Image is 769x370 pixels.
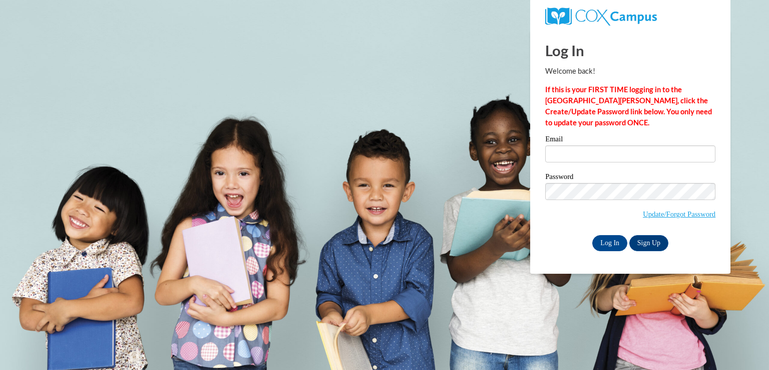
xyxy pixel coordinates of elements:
strong: If this is your FIRST TIME logging in to the [GEOGRAPHIC_DATA][PERSON_NAME], click the Create/Upd... [545,85,712,127]
img: COX Campus [545,8,657,26]
label: Password [545,173,715,183]
label: Email [545,135,715,145]
input: Log In [592,235,627,251]
h1: Log In [545,40,715,61]
a: Update/Forgot Password [643,210,715,218]
a: COX Campus [545,12,657,20]
p: Welcome back! [545,66,715,77]
a: Sign Up [629,235,668,251]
